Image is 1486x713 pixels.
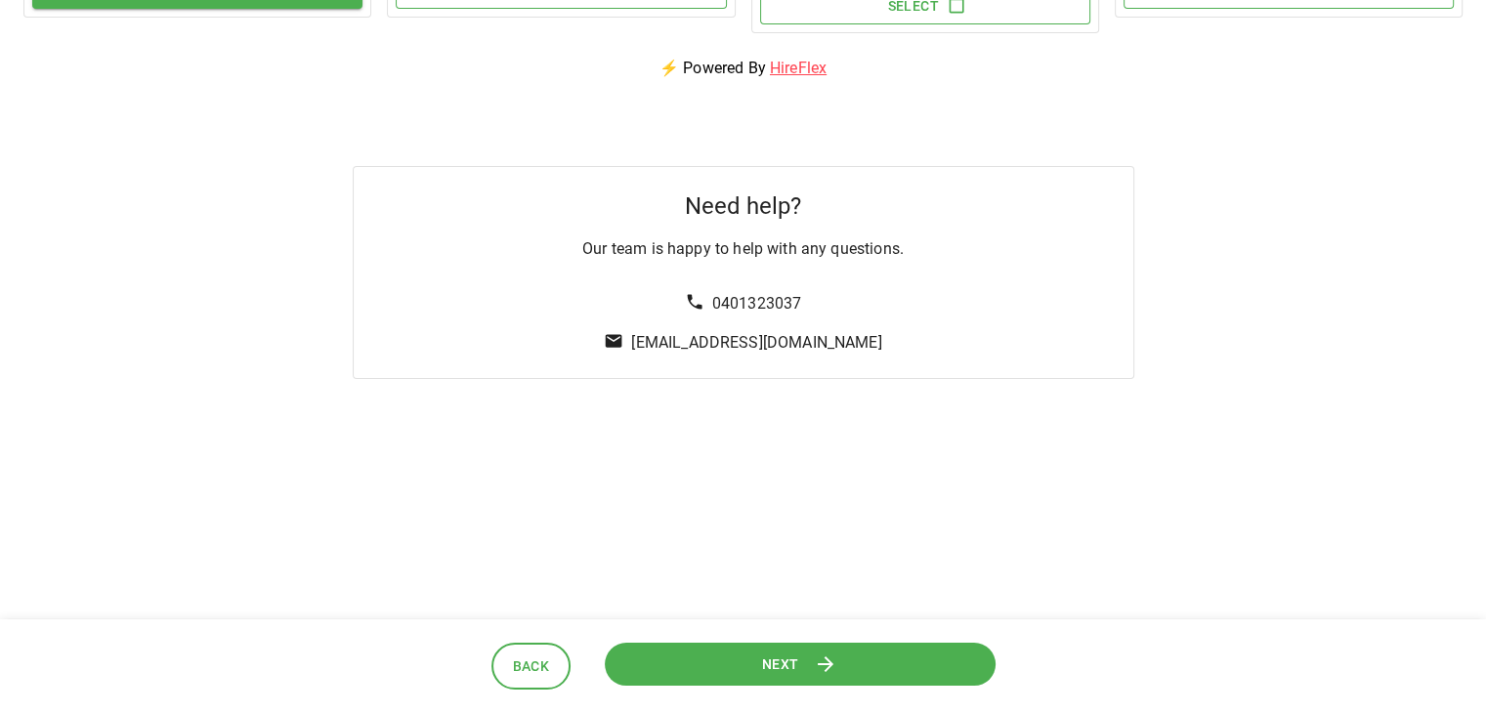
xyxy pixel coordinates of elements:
[712,292,802,315] p: 0401323037
[491,643,572,691] button: Back
[770,59,827,77] a: HireFlex
[631,333,881,352] a: [EMAIL_ADDRESS][DOMAIN_NAME]
[598,642,1000,687] button: Next
[760,651,798,676] span: Next
[582,237,904,261] p: Our team is happy to help with any questions.
[636,33,850,104] p: ⚡ Powered By
[685,190,801,222] h5: Need help?
[513,654,550,679] span: Back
